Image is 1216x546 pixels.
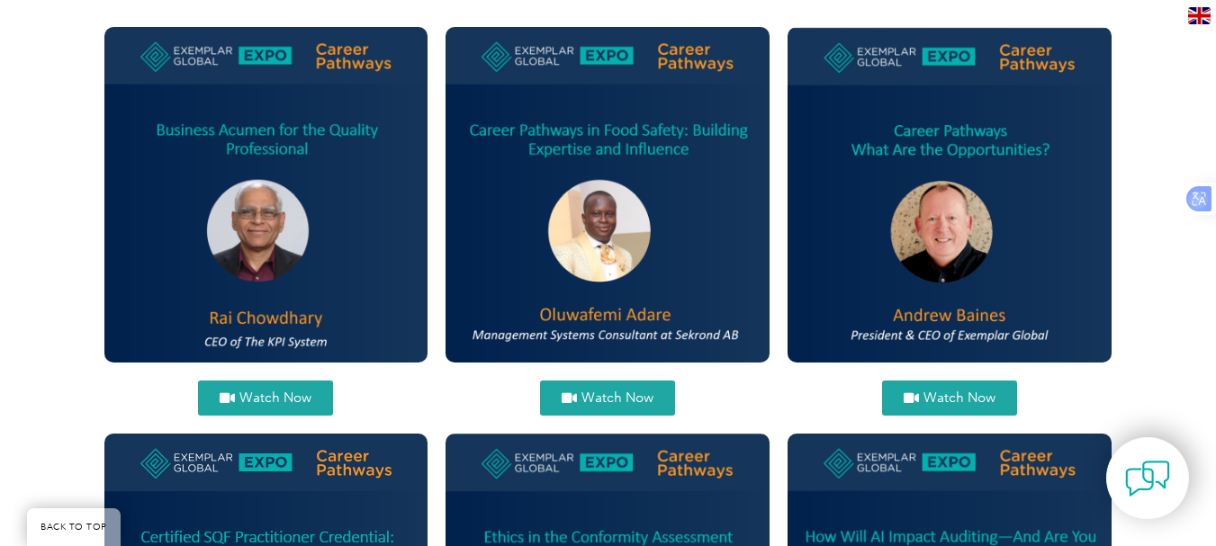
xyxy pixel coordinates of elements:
span: Watch Now [923,391,995,405]
a: BACK TO TOP [27,508,121,546]
img: contact-chat.png [1125,456,1170,501]
img: Rai [104,27,428,363]
a: Watch Now [198,380,333,416]
img: Oluwafemi [446,27,770,363]
img: en [1188,7,1211,24]
a: Watch Now [882,380,1017,416]
span: Watch Now [239,391,311,405]
img: andrew [788,27,1112,362]
a: Watch Now [540,380,675,416]
span: Watch Now [581,391,653,405]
